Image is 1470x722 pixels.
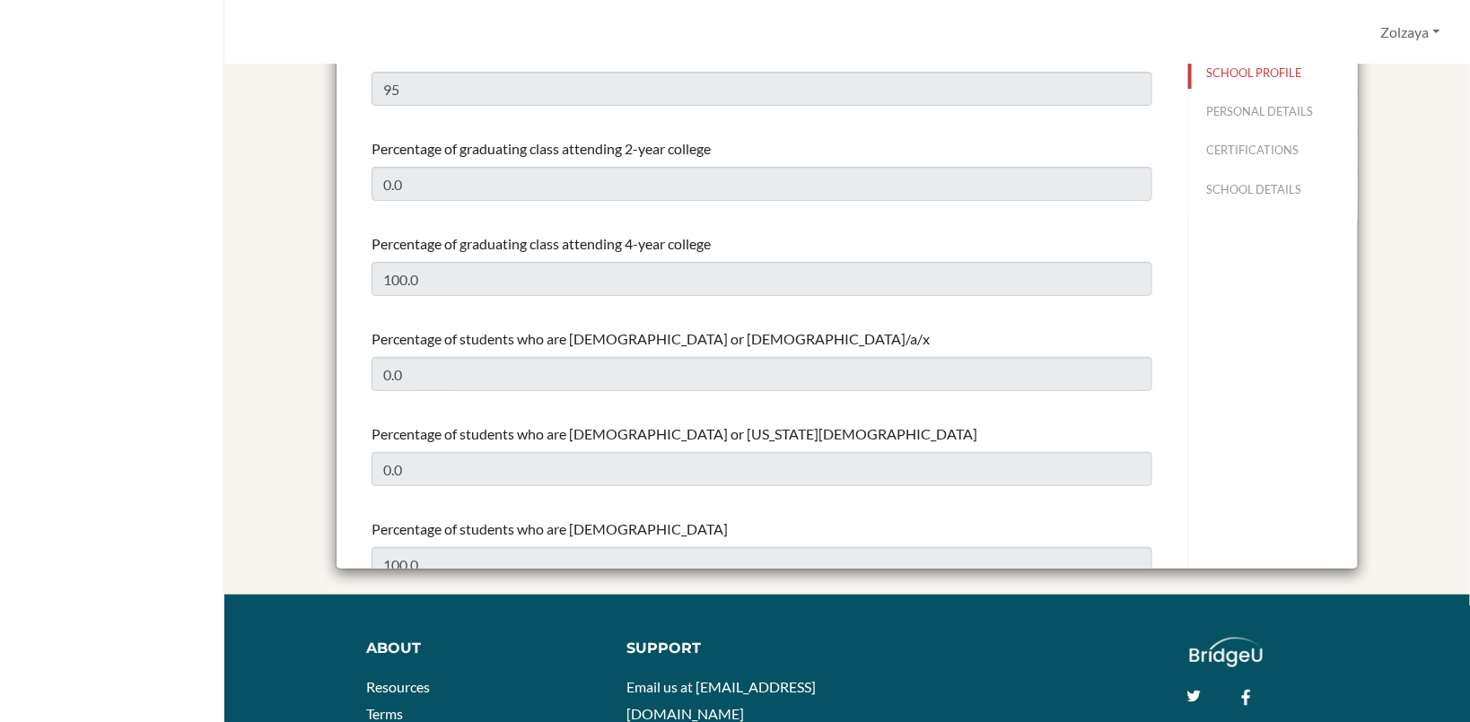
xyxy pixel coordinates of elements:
[372,425,977,442] span: Percentage of students who are [DEMOGRAPHIC_DATA] or [US_STATE][DEMOGRAPHIC_DATA]
[1188,135,1358,166] button: CERTIFICATIONS
[372,140,711,157] span: Percentage of graduating class attending 2-year college
[627,638,829,659] div: Support
[1373,15,1448,49] button: Zolzaya
[372,520,728,537] span: Percentage of students who are [DEMOGRAPHIC_DATA]
[372,235,711,252] span: Percentage of graduating class attending 4-year college
[366,678,430,695] a: Resources
[1190,638,1263,667] img: logo_white@2x-f4f0deed5e89b7ecb1c2cc34c3e3d731f90f0f143d5ea2071677605dd97b5244.png
[627,678,817,722] a: Email us at [EMAIL_ADDRESS][DOMAIN_NAME]
[1188,57,1358,89] button: SCHOOL PROFILE
[366,705,403,722] a: Terms
[1188,96,1358,127] button: PERSONAL DETAILS
[1188,174,1358,205] button: SCHOOL DETAILS
[372,330,930,347] span: Percentage of students who are [DEMOGRAPHIC_DATA] or [DEMOGRAPHIC_DATA]/a/x
[366,638,586,659] div: About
